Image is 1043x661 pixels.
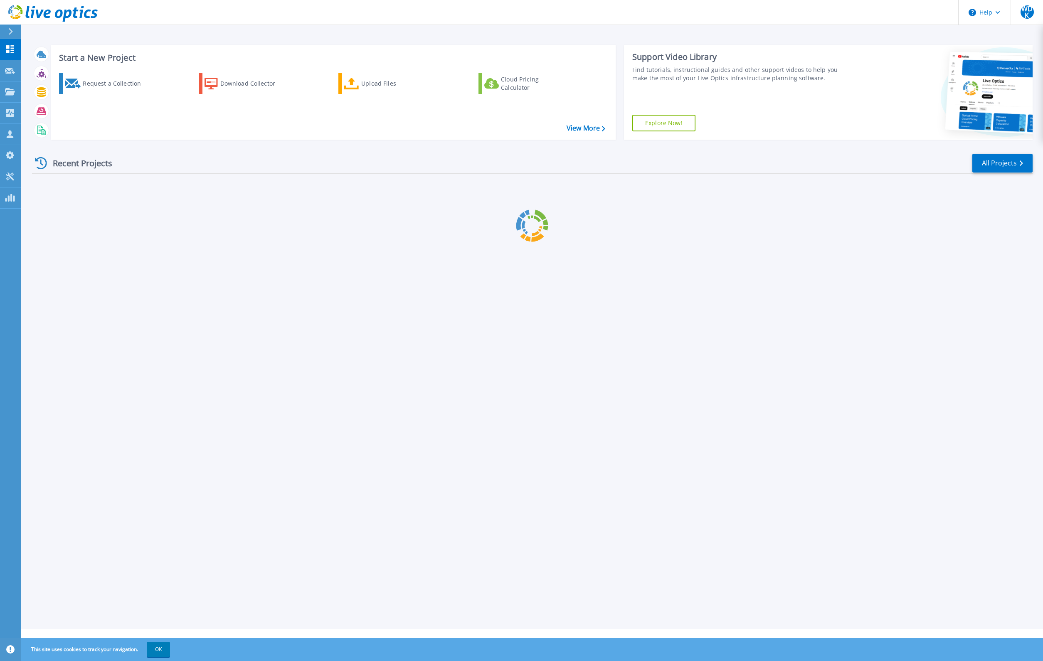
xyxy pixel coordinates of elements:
[478,73,571,94] a: Cloud Pricing Calculator
[501,75,567,92] div: Cloud Pricing Calculator
[59,73,152,94] a: Request a Collection
[972,154,1033,173] a: All Projects
[23,642,170,657] span: This site uses cookies to track your navigation.
[147,642,170,657] button: OK
[59,53,605,62] h3: Start a New Project
[1021,5,1034,19] span: WDK
[83,75,149,92] div: Request a Collection
[361,75,428,92] div: Upload Files
[220,75,287,92] div: Download Collector
[199,73,291,94] a: Download Collector
[632,115,695,131] a: Explore Now!
[338,73,431,94] a: Upload Files
[567,124,605,132] a: View More
[632,66,843,82] div: Find tutorials, instructional guides and other support videos to help you make the most of your L...
[32,153,123,173] div: Recent Projects
[632,52,843,62] div: Support Video Library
